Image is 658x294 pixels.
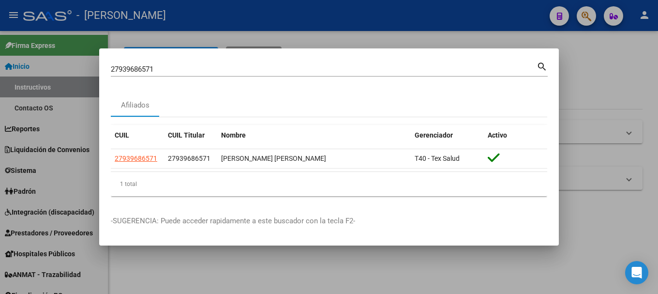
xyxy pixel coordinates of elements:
[217,125,411,146] datatable-header-cell: Nombre
[537,60,548,72] mat-icon: search
[115,155,157,162] span: 27939686571
[415,131,453,139] span: Gerenciador
[415,155,460,162] span: T40 - Tex Salud
[168,131,205,139] span: CUIL Titular
[111,125,164,146] datatable-header-cell: CUIL
[121,100,150,111] div: Afiliados
[625,261,648,284] div: Open Intercom Messenger
[221,153,407,164] div: [PERSON_NAME] [PERSON_NAME]
[111,216,547,227] p: -SUGERENCIA: Puede acceder rapidamente a este buscador con la tecla F2-
[115,131,129,139] span: CUIL
[411,125,484,146] datatable-header-cell: Gerenciador
[111,172,547,196] div: 1 total
[488,131,507,139] span: Activo
[168,155,210,162] span: 27939686571
[221,131,246,139] span: Nombre
[484,125,547,146] datatable-header-cell: Activo
[164,125,217,146] datatable-header-cell: CUIL Titular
